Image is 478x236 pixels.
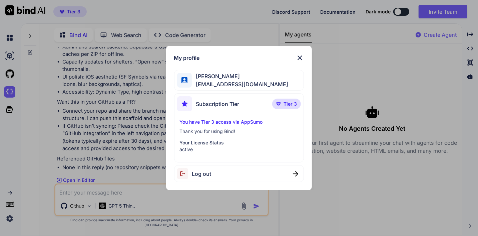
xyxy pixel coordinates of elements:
[177,168,192,179] img: logout
[180,139,299,146] p: Your License Status
[192,170,211,178] span: Log out
[284,101,297,107] span: Tier 3
[296,54,304,62] img: close
[196,100,240,108] span: Subscription Tier
[192,72,288,80] span: [PERSON_NAME]
[180,119,299,125] p: You have Tier 3 access via AppSumo
[180,146,299,153] p: active
[276,102,281,106] img: premium
[174,54,200,62] h1: My profile
[177,96,192,111] img: subscription
[180,128,299,135] p: Thank you for using Bind!
[293,171,298,176] img: close
[181,77,188,84] img: profile
[192,80,288,88] span: [EMAIL_ADDRESS][DOMAIN_NAME]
